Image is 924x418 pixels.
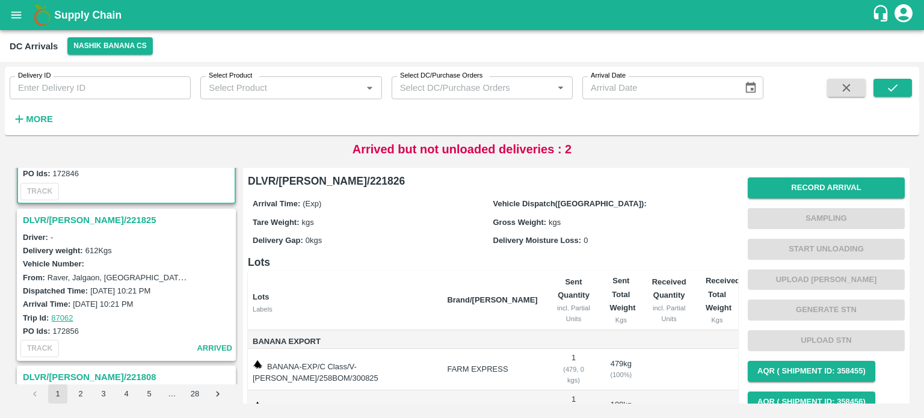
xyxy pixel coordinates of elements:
button: Go to page 3 [94,384,113,404]
span: - [51,233,53,242]
a: 87062 [51,313,73,322]
label: Vehicle Dispatch([GEOGRAPHIC_DATA]): [493,199,647,208]
label: 612 Kgs [85,246,112,255]
label: Delivery weight: [23,246,83,255]
img: logo [30,3,54,27]
label: Select DC/Purchase Orders [400,71,482,81]
label: Vehicle Number: [23,259,84,268]
button: AQR ( Shipment Id: 358455) [748,361,875,382]
button: Go to page 5 [140,384,159,404]
div: incl. Partial Units [557,303,591,325]
p: Arrived but not unloaded deliveries : 2 [353,140,572,158]
strong: More [26,114,53,124]
input: Select DC/Purchase Orders [395,80,534,96]
b: Sent Quantity [558,277,590,300]
span: 0 kgs [306,236,322,245]
div: ( 479, 0 kgs) [557,364,591,386]
button: More [10,109,56,129]
span: 0 [584,236,588,245]
h3: DLVR/[PERSON_NAME]/221808 [23,369,233,385]
button: Go to next page [208,384,227,404]
button: Open [553,80,568,96]
div: incl. Partial Units [651,303,686,325]
label: [DATE] 10:21 PM [90,286,150,295]
label: Gross Weight: [493,218,547,227]
div: … [162,389,182,400]
img: weight [253,360,262,369]
td: BANANA-EXP/C Class/V-[PERSON_NAME]/258BOM/300825 [248,349,437,390]
a: Supply Chain [54,7,872,23]
button: Record Arrival [748,177,905,198]
div: DC Arrivals [10,38,58,54]
label: Delivery Moisture Loss: [493,236,582,245]
label: Arrival Time: [253,199,300,208]
div: Kgs [609,315,632,325]
button: Open [362,80,377,96]
label: PO Ids: [23,169,51,178]
span: Banana Export [253,335,437,349]
b: Received Quantity [652,277,686,300]
button: AQR ( Shipment Id: 358456) [748,392,875,413]
b: Supply Chain [54,9,122,21]
button: Select DC [67,37,153,55]
nav: pagination navigation [23,384,229,404]
span: (Exp) [303,199,321,208]
b: Received Total Weight [706,276,740,312]
div: account of current user [893,2,914,28]
label: 172856 [53,327,79,336]
input: Select Product [204,80,358,96]
div: Labels [253,304,437,315]
button: Go to page 2 [71,384,90,404]
label: Delivery ID [18,71,51,81]
button: Choose date [739,76,762,99]
td: FARM EXPRESS [437,349,547,390]
input: Enter Delivery ID [10,76,191,99]
label: Tare Weight: [253,218,300,227]
b: Lots [253,292,269,301]
b: Sent Total Weight [609,276,635,312]
label: Delivery Gap: [253,236,303,245]
h3: DLVR/[PERSON_NAME]/221825 [23,212,233,228]
span: kgs [549,218,561,227]
button: Go to page 28 [185,384,205,404]
span: kgs [302,218,314,227]
td: 479 kg [600,349,642,390]
button: open drawer [2,1,30,29]
label: Arrival Time: [23,300,70,309]
div: customer-support [872,4,893,26]
b: Brand/[PERSON_NAME] [447,295,537,304]
img: weight [253,401,262,411]
label: [DATE] 10:21 PM [73,300,133,309]
h6: Lots [248,254,738,271]
button: page 1 [48,384,67,404]
label: Raver, Jalgaon, [GEOGRAPHIC_DATA], [GEOGRAPHIC_DATA] [48,272,271,282]
button: Go to page 4 [117,384,136,404]
label: Select Product [209,71,252,81]
label: 172846 [53,169,79,178]
label: Driver: [23,233,48,242]
div: Kgs [706,315,728,325]
h6: DLVR/[PERSON_NAME]/221826 [248,173,738,189]
div: ( 100 %) [609,369,632,380]
label: PO Ids: [23,327,51,336]
label: Arrival Date [591,71,626,81]
label: Trip Id: [23,313,49,322]
span: arrived [197,342,232,355]
input: Arrival Date [582,76,735,99]
td: 1 [547,349,600,390]
label: From: [23,273,45,282]
label: Dispatched Time: [23,286,88,295]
